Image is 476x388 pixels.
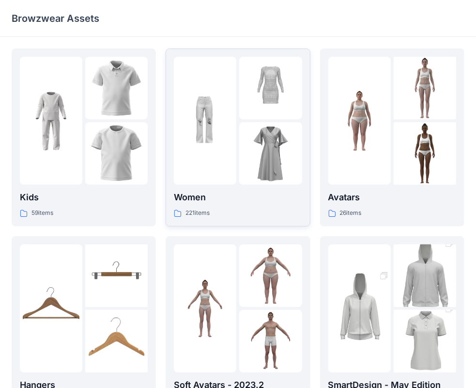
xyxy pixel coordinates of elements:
p: Browzwear Assets [12,12,99,25]
img: folder 3 [239,122,302,185]
p: 59 items [31,208,53,218]
img: folder 1 [174,277,236,339]
p: 26 items [340,208,362,218]
img: folder 2 [239,57,302,119]
p: 221 items [185,208,210,218]
img: folder 1 [174,90,236,152]
img: folder 2 [394,229,456,323]
img: folder 2 [239,244,302,307]
p: Women [174,191,302,204]
img: folder 3 [239,310,302,372]
a: folder 1folder 2folder 3Avatars26items [320,48,464,226]
img: folder 3 [394,122,456,185]
img: folder 3 [85,122,148,185]
img: folder 1 [20,90,82,152]
img: folder 1 [328,261,391,356]
img: folder 1 [20,277,82,339]
img: folder 1 [328,90,391,152]
img: folder 2 [394,57,456,119]
img: folder 2 [85,57,148,119]
p: Avatars [328,191,456,204]
img: folder 2 [85,244,148,307]
a: folder 1folder 2folder 3Women221items [166,48,310,226]
p: Kids [20,191,148,204]
img: folder 3 [85,310,148,372]
a: folder 1folder 2folder 3Kids59items [12,48,156,226]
